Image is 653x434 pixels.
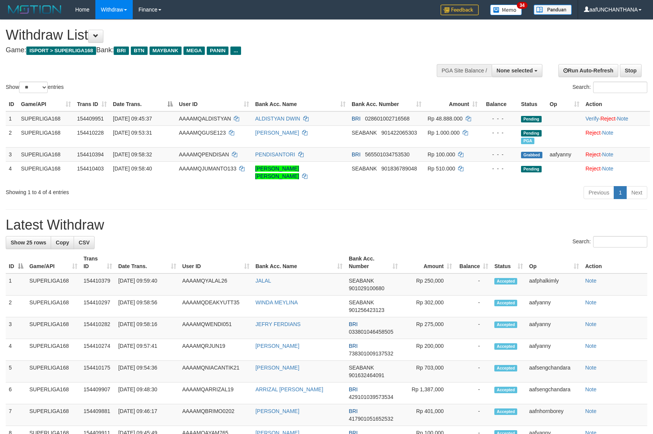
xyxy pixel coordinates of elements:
td: [DATE] 09:58:16 [115,317,179,339]
td: - [455,296,491,317]
span: [DATE] 09:53:31 [113,130,152,136]
td: 6 [6,383,26,404]
a: Reject [600,116,616,122]
td: Rp 275,000 [401,317,455,339]
a: [PERSON_NAME] [256,365,299,371]
a: Note [585,408,597,414]
td: Rp 1,387,000 [401,383,455,404]
label: Search: [573,236,647,248]
td: · [582,147,650,161]
span: BRI [349,386,357,392]
a: 1 [614,186,627,199]
a: JALAL [256,278,271,284]
span: Copy 738301009137532 to clipboard [349,350,393,357]
a: Note [585,386,597,392]
td: 3 [6,317,26,339]
a: PENDISANTORI [255,151,295,158]
td: - [455,273,491,296]
span: Copy 028601002716568 to clipboard [365,116,410,122]
span: 154410228 [77,130,104,136]
span: SEABANK [352,166,377,172]
td: 7 [6,404,26,426]
span: Pending [521,130,542,137]
th: ID: activate to sort column descending [6,252,26,273]
span: BRI [352,116,360,122]
td: - [455,404,491,426]
span: Rp 48.888.000 [428,116,463,122]
div: - - - [484,129,515,137]
span: MEGA [183,47,205,55]
span: SEABANK [352,130,377,136]
span: Rp 1.000.000 [428,130,460,136]
select: Showentries [19,82,48,93]
a: Run Auto-Refresh [558,64,618,77]
img: Button%20Memo.svg [490,5,522,15]
a: [PERSON_NAME] [PERSON_NAME] [255,166,299,179]
span: Copy 901256423123 to clipboard [349,307,384,313]
td: 154410379 [80,273,115,296]
a: Verify [585,116,599,122]
a: Reject [585,151,601,158]
span: SEABANK [349,278,374,284]
span: SEABANK [349,365,374,371]
span: Copy 901632464091 to clipboard [349,372,384,378]
span: BTN [131,47,148,55]
a: Note [585,321,597,327]
span: Copy 901029100680 to clipboard [349,285,384,291]
td: AAAAMQNIACANTIK21 [179,361,253,383]
span: 154410394 [77,151,104,158]
span: Copy 429101039573534 to clipboard [349,394,393,400]
span: Accepted [494,343,517,350]
td: SUPERLIGA168 [26,361,80,383]
span: MAYBANK [150,47,182,55]
td: 154409907 [80,383,115,404]
a: ARRIZAL [PERSON_NAME] [256,386,323,392]
th: Bank Acc. Name: activate to sort column ascending [252,97,349,111]
span: ISPORT > SUPERLIGA168 [26,47,96,55]
td: [DATE] 09:59:40 [115,273,179,296]
span: Pending [521,116,542,122]
td: 3 [6,147,18,161]
td: Rp 703,000 [401,361,455,383]
span: Marked by aafsengchandara [521,138,534,144]
a: Previous [584,186,614,199]
label: Search: [573,82,647,93]
span: Accepted [494,321,517,328]
td: Rp 200,000 [401,339,455,361]
a: Next [626,186,647,199]
td: AAAAMQRJUN19 [179,339,253,361]
th: Game/API: activate to sort column ascending [18,97,74,111]
td: SUPERLIGA168 [18,125,74,147]
span: BRI [349,408,357,414]
td: SUPERLIGA168 [26,339,80,361]
span: Copy 901836789048 to clipboard [381,166,417,172]
a: Note [585,365,597,371]
td: · · [582,111,650,126]
span: Accepted [494,278,517,285]
td: SUPERLIGA168 [26,273,80,296]
a: Reject [585,130,601,136]
td: aafyanny [526,339,582,361]
span: BRI [352,151,360,158]
td: 2 [6,296,26,317]
a: Stop [620,64,642,77]
a: Show 25 rows [6,236,51,249]
td: · [582,161,650,183]
span: Accepted [494,300,517,306]
div: - - - [484,115,515,122]
img: panduan.png [534,5,572,15]
td: aafyanny [526,296,582,317]
a: CSV [74,236,95,249]
span: Pending [521,166,542,172]
td: aafyanny [526,317,582,339]
th: User ID: activate to sort column ascending [179,252,253,273]
th: Game/API: activate to sort column ascending [26,252,80,273]
span: BRI [114,47,129,55]
td: 154410175 [80,361,115,383]
td: SUPERLIGA168 [26,383,80,404]
span: ... [230,47,241,55]
th: Balance: activate to sort column ascending [455,252,491,273]
span: Accepted [494,365,517,371]
td: Rp 401,000 [401,404,455,426]
span: AAAAMQJUMANTO133 [179,166,236,172]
